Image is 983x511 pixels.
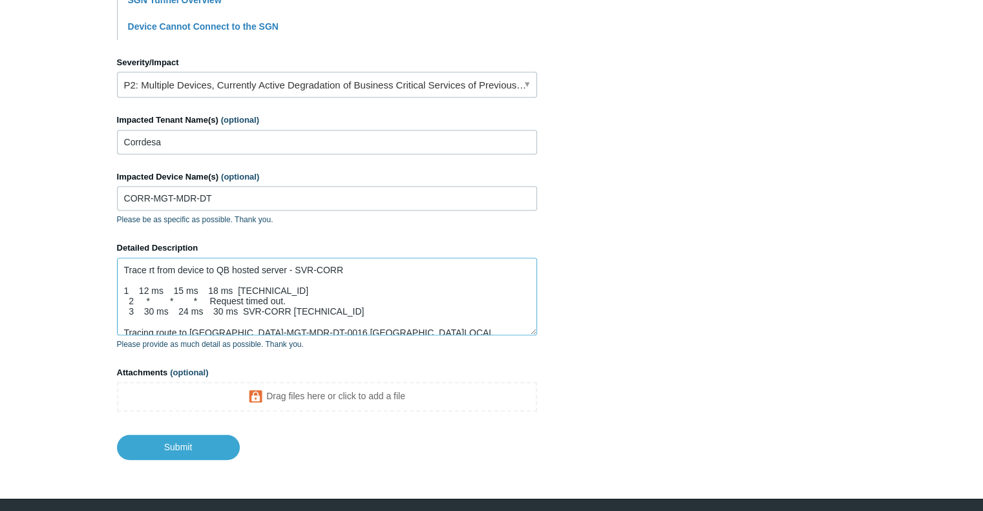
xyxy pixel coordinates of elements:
[117,339,537,350] p: Please provide as much detail as possible. Thank you.
[221,115,259,125] span: (optional)
[128,21,279,32] a: Device Cannot Connect to the SGN
[117,214,537,225] p: Please be as specific as possible. Thank you.
[117,366,537,379] label: Attachments
[117,72,537,98] a: P2: Multiple Devices, Currently Active Degradation of Business Critical Services of Previously Wo...
[117,114,537,127] label: Impacted Tenant Name(s)
[170,368,208,377] span: (optional)
[117,435,240,459] input: Submit
[117,171,537,183] label: Impacted Device Name(s)
[221,172,259,182] span: (optional)
[117,242,537,255] label: Detailed Description
[117,56,537,69] label: Severity/Impact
